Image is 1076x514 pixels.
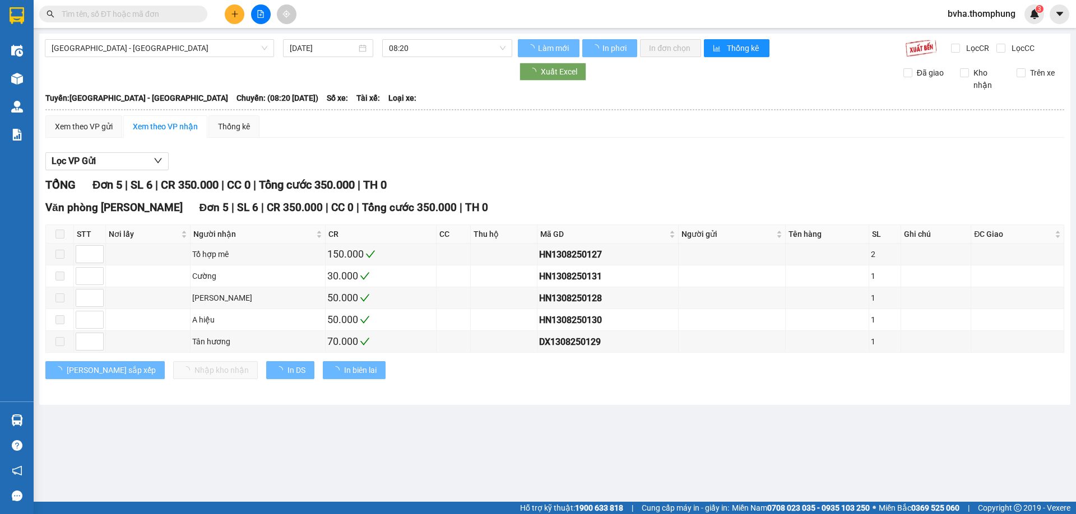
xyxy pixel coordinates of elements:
[437,225,471,244] th: CC
[327,246,434,262] div: 150.000
[365,249,375,259] span: check
[879,502,959,514] span: Miền Bắc
[871,335,899,348] div: 1
[642,502,729,514] span: Cung cấp máy in - giấy in:
[520,63,586,81] button: Xuất Excel
[541,66,577,78] span: Xuất Excel
[326,225,436,244] th: CR
[360,315,370,325] span: check
[52,154,96,168] span: Lọc VP Gửi
[261,201,264,214] span: |
[327,290,434,306] div: 50.000
[331,201,354,214] span: CC 0
[327,334,434,349] div: 70.000
[713,44,722,53] span: bar-chart
[161,178,219,191] span: CR 350.000
[12,490,22,501] span: message
[290,42,356,54] input: 13/08/2025
[905,39,937,57] img: 9k=
[326,201,328,214] span: |
[10,7,24,24] img: logo-vxr
[518,39,579,57] button: Làm mới
[356,201,359,214] span: |
[45,94,228,102] b: Tuyến: [GEOGRAPHIC_DATA] - [GEOGRAPHIC_DATA]
[192,292,324,304] div: [PERSON_NAME]
[869,225,901,244] th: SL
[193,228,314,240] span: Người nhận
[282,10,290,18] span: aim
[125,178,128,191] span: |
[1014,504,1022,512] span: copyright
[962,42,991,54] span: Lọc CR
[582,39,637,57] button: In phơi
[539,269,676,283] div: HN1308250131
[786,225,869,244] th: Tên hàng
[227,178,251,191] span: CC 0
[873,506,876,510] span: ⚪️
[362,201,457,214] span: Tổng cước 350.000
[537,331,679,353] td: DX1308250129
[52,40,267,57] span: Hà Nội - Nghệ An
[11,101,23,113] img: warehouse-icon
[11,129,23,141] img: solution-icon
[67,364,156,376] span: [PERSON_NAME] sắp xếp
[727,42,760,54] span: Thống kê
[131,178,152,191] span: SL 6
[253,178,256,191] span: |
[332,366,344,374] span: loading
[237,201,258,214] span: SL 6
[192,248,324,260] div: Tổ hợp mê
[871,314,899,326] div: 1
[11,73,23,85] img: warehouse-icon
[540,228,667,240] span: Mã GD
[363,178,387,191] span: TH 0
[1036,5,1043,13] sup: 3
[12,465,22,476] span: notification
[360,337,370,347] span: check
[591,44,601,52] span: loading
[602,42,628,54] span: In phơi
[259,178,355,191] span: Tổng cước 350.000
[537,265,679,287] td: HN1308250131
[11,414,23,426] img: warehouse-icon
[192,314,324,326] div: A hiệu
[221,178,224,191] span: |
[1029,9,1040,19] img: icon-new-feature
[632,502,633,514] span: |
[267,201,323,214] span: CR 350.000
[539,313,676,327] div: HN1308250130
[871,248,899,260] div: 2
[92,178,122,191] span: Đơn 5
[969,67,1008,91] span: Kho nhận
[74,225,106,244] th: STT
[47,10,54,18] span: search
[538,42,571,54] span: Làm mới
[460,201,462,214] span: |
[704,39,769,57] button: bar-chartThống kê
[539,291,676,305] div: HN1308250128
[154,156,163,165] span: down
[45,361,165,379] button: [PERSON_NAME] sắp xếp
[192,335,324,348] div: Tân hương
[11,45,23,57] img: warehouse-icon
[62,8,194,20] input: Tìm tên, số ĐT hoặc mã đơn
[1037,5,1041,13] span: 3
[537,309,679,331] td: HN1308250130
[200,201,229,214] span: Đơn 5
[356,92,380,104] span: Tài xế:
[939,7,1024,21] span: bvha.thomphung
[871,270,899,282] div: 1
[192,270,324,282] div: Cường
[575,503,623,512] strong: 1900 633 818
[640,39,701,57] button: In đơn chọn
[1055,9,1065,19] span: caret-down
[133,120,198,133] div: Xem theo VP nhận
[155,178,158,191] span: |
[173,361,258,379] button: Nhập kho nhận
[266,361,314,379] button: In DS
[520,502,623,514] span: Hỗ trợ kỹ thuật:
[1050,4,1069,24] button: caret-down
[681,228,774,240] span: Người gửi
[12,440,22,451] span: question-circle
[251,4,271,24] button: file-add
